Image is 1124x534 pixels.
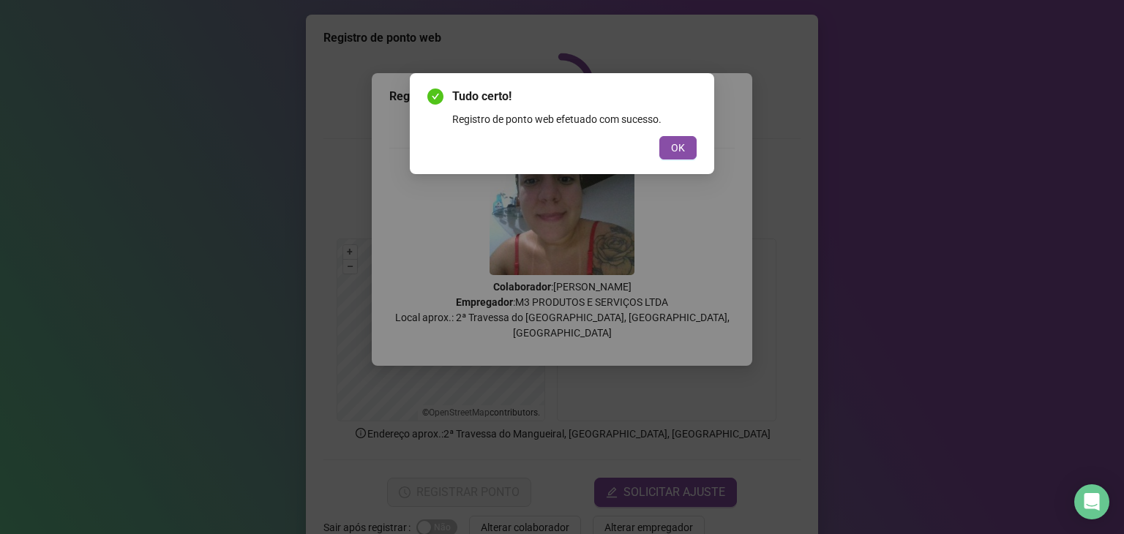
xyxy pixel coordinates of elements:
[1074,484,1109,519] div: Open Intercom Messenger
[659,136,697,159] button: OK
[452,88,697,105] span: Tudo certo!
[452,111,697,127] div: Registro de ponto web efetuado com sucesso.
[427,89,443,105] span: check-circle
[671,140,685,156] span: OK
